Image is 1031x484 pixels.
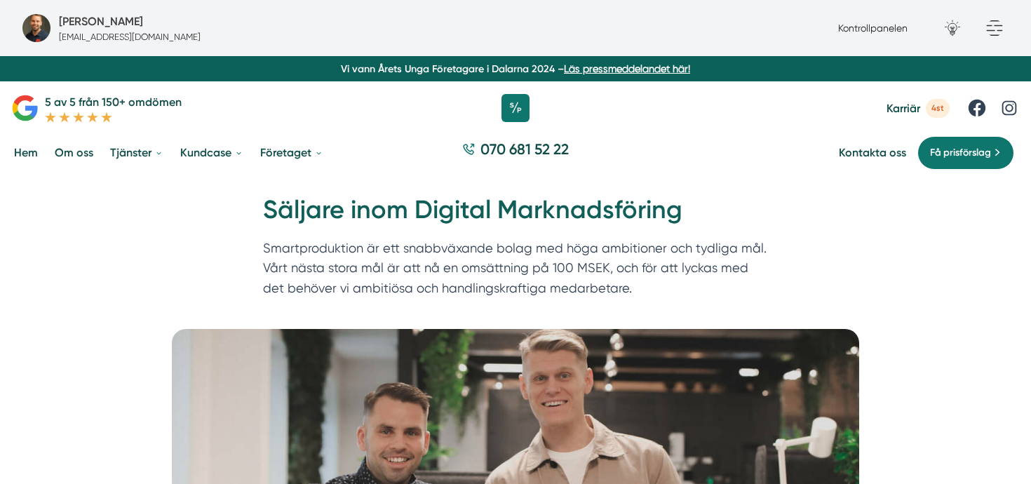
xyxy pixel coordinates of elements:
a: Tjänster [107,135,166,170]
span: Få prisförslag [930,145,991,161]
a: Få prisförslag [917,136,1014,170]
img: bild-pa-smartproduktion-webbyraer-i-dalarnas-lan.jpg [22,14,50,42]
a: Karriär 4st [887,99,950,118]
p: Smartproduktion är ett snabbväxande bolag med höga ambitioner och tydliga mål. Vårt nästa stora m... [263,238,768,305]
a: Företaget [257,135,326,170]
span: Karriär [887,102,920,115]
p: [EMAIL_ADDRESS][DOMAIN_NAME] [59,30,201,43]
span: 070 681 52 22 [480,139,569,159]
h1: Säljare inom Digital Marknadsföring [263,193,768,238]
a: Kontrollpanelen [838,22,908,34]
a: Kontakta oss [839,146,906,159]
a: Läs pressmeddelandet här! [564,63,690,74]
a: Kundcase [177,135,246,170]
a: 070 681 52 22 [457,139,574,166]
a: Hem [11,135,41,170]
p: Vi vann Årets Unga Företagare i Dalarna 2024 – [6,62,1025,76]
span: 4st [926,99,950,118]
a: Om oss [52,135,96,170]
p: 5 av 5 från 150+ omdömen [45,93,182,111]
h5: Försäljare [59,13,143,30]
